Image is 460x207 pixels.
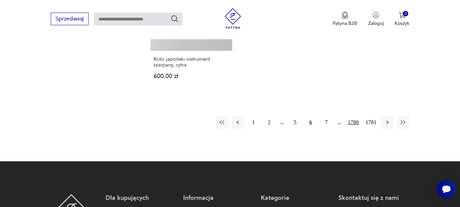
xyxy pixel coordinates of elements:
[289,116,301,129] button: 5
[333,12,357,27] a: Ikona medaluPatyna B2B
[399,12,406,18] img: Ikona koszyka
[333,20,357,27] p: Patyna B2B
[51,13,89,25] button: Sprzedawaj
[437,180,456,199] iframe: Smartsupp widget button
[304,116,317,129] button: 6
[372,12,379,18] img: Ikonka użytkownika
[263,116,275,129] button: 2
[247,116,259,129] button: 1
[346,116,360,129] button: 1780
[368,12,384,27] button: Zaloguj
[395,12,409,27] button: 0Koszyk
[342,12,348,19] img: Ikona medalu
[320,116,332,129] button: 7
[364,116,378,129] button: 1781
[154,56,229,68] h3: Koto japoński instrument szarpany, cytra
[51,17,89,22] a: Sprzedawaj
[154,73,229,79] p: 600,00 zł
[403,11,409,17] div: 0
[395,20,409,27] p: Koszyk
[183,194,254,202] p: Informacje
[338,194,409,202] p: Skontaktuj się z nami
[171,15,179,23] button: Szukaj
[106,194,176,202] p: Dla kupujących
[333,12,357,27] button: Patyna B2B
[223,8,243,29] img: Patyna - sklep z meblami i dekoracjami vintage
[261,194,332,202] p: Kategorie
[368,20,384,27] p: Zaloguj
